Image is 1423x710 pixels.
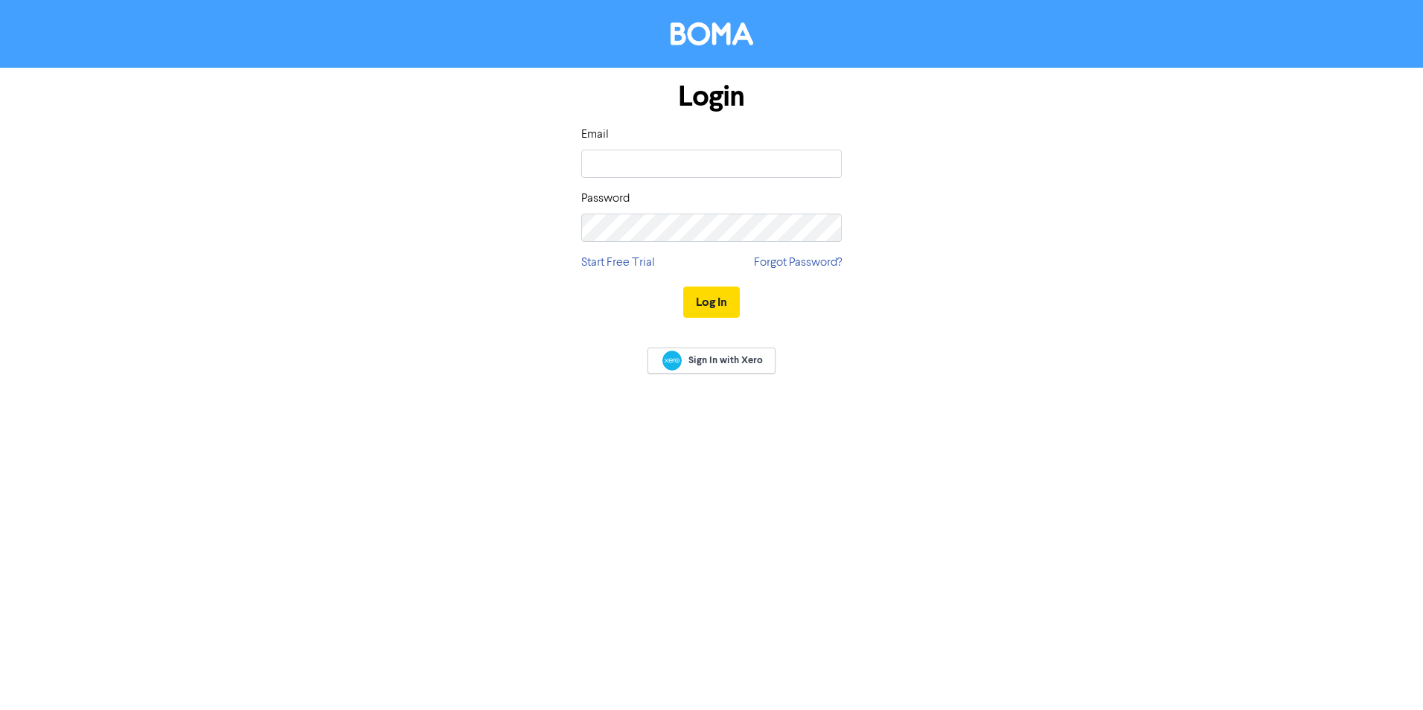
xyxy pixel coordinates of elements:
a: Start Free Trial [581,254,655,272]
label: Password [581,190,630,208]
img: BOMA Logo [671,22,753,45]
label: Email [581,126,609,144]
span: Sign In with Xero [688,354,763,367]
button: Log In [683,287,740,318]
a: Forgot Password? [754,254,842,272]
h1: Login [581,80,842,114]
img: Xero logo [662,351,682,371]
a: Sign In with Xero [647,348,776,374]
